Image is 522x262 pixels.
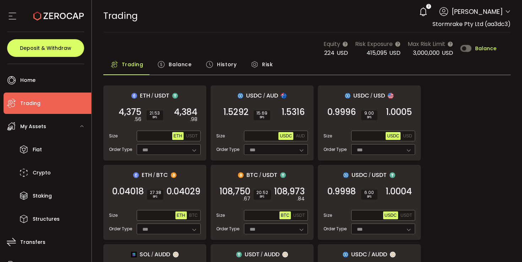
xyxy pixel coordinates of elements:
button: BTC [188,211,199,219]
span: Size [216,133,225,139]
span: My Assets [20,121,46,132]
span: 1.0004 [386,188,412,195]
img: zuPXiwguUFiBOIQyqLOiXsnnNitlx7q4LCwEbLHADjIpTka+Lip0HH8D0VTrd02z+wEAAAAASUVORK5CYII= [390,252,396,257]
span: AUDD [264,250,279,259]
span: USDT [372,171,387,179]
em: / [259,172,261,178]
em: / [151,93,153,99]
img: btc_portfolio.svg [171,172,176,178]
button: BTC [279,211,291,219]
span: 0.04029 [167,188,200,195]
span: 224 [324,49,335,57]
span: Structures [33,214,60,224]
span: Fiat [33,145,42,155]
button: USDC [383,211,398,219]
span: USDT [154,91,169,100]
span: AUDD [154,250,170,259]
span: USD [403,133,412,138]
span: 1.5292 [223,109,249,116]
span: Risk [262,57,273,72]
i: BPS [364,115,375,120]
span: 0.9996 [327,109,356,116]
img: usdc_portfolio.svg [343,252,348,257]
img: aud_portfolio.svg [281,93,287,99]
span: Size [216,212,225,219]
span: Transfers [20,237,45,247]
i: BPS [149,115,160,120]
button: AUD [294,132,306,140]
span: USD [337,49,348,57]
em: .98 [190,116,197,123]
span: Balance [475,46,496,51]
span: BTC [156,171,168,179]
span: BTC [246,171,258,179]
span: Order Type [216,146,239,153]
span: Balance [169,57,191,72]
span: Staking [33,191,52,201]
img: zuPXiwguUFiBOIQyqLOiXsnnNitlx7q4LCwEbLHADjIpTka+Lip0HH8D0VTrd02z+wEAAAAASUVORK5CYII= [282,252,288,257]
i: BPS [364,195,375,199]
span: Crypto [33,168,51,178]
span: 15.69 [256,111,267,115]
span: Stormrake Pty Ltd (aa3dc3) [433,20,511,28]
span: 2 [428,4,429,9]
i: BPS [150,195,161,199]
span: ETH [174,133,182,138]
span: Order Type [109,146,132,153]
img: usd_portfolio.svg [388,93,393,99]
span: Order Type [323,146,347,153]
span: USDT [245,250,260,259]
em: .67 [243,195,250,203]
span: [PERSON_NAME] [452,7,503,16]
span: ETH [177,213,185,218]
span: USDT [186,133,198,138]
span: USDC [351,250,367,259]
em: .84 [297,195,305,203]
img: usdt_portfolio.svg [390,172,395,178]
em: / [368,251,370,258]
span: 0.04018 [112,188,144,195]
span: Size [323,133,332,139]
span: AUD [266,91,278,100]
span: Home [20,75,36,85]
button: USDC [278,132,293,140]
em: / [261,251,263,258]
span: USDT [293,213,305,218]
span: SOL [140,250,150,259]
span: Max Risk Limit [408,40,445,48]
img: btc_portfolio.svg [238,172,244,178]
span: AUD [296,133,305,138]
em: / [263,93,265,99]
em: / [151,251,153,258]
em: / [369,172,371,178]
span: Size [109,212,118,219]
img: eth_portfolio.svg [133,172,139,178]
span: ETH [140,91,150,100]
span: 1.5316 [282,109,305,116]
span: Order Type [323,226,347,232]
span: 108,973 [274,188,305,195]
button: ETH [175,211,187,219]
span: 4,375 [119,109,141,116]
img: usdc_portfolio.svg [345,93,350,99]
span: 21.53 [149,111,160,115]
button: ETH [172,132,184,140]
img: eth_portfolio.svg [131,93,137,99]
img: usdt_portfolio.svg [236,252,242,257]
span: History [217,57,236,72]
img: usdc_portfolio.svg [238,93,243,99]
img: usdt_portfolio.svg [172,93,178,99]
span: Trading [20,98,40,109]
span: 4,384 [174,109,197,116]
span: Size [109,133,118,139]
span: Trading [103,10,138,22]
em: / [153,172,155,178]
iframe: Chat Widget [486,228,522,262]
span: Order Type [109,226,132,232]
span: USD [389,49,401,57]
span: 1.0005 [386,109,412,116]
span: ETH [142,171,152,179]
img: usdc_portfolio.svg [343,172,349,178]
em: / [370,93,373,99]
